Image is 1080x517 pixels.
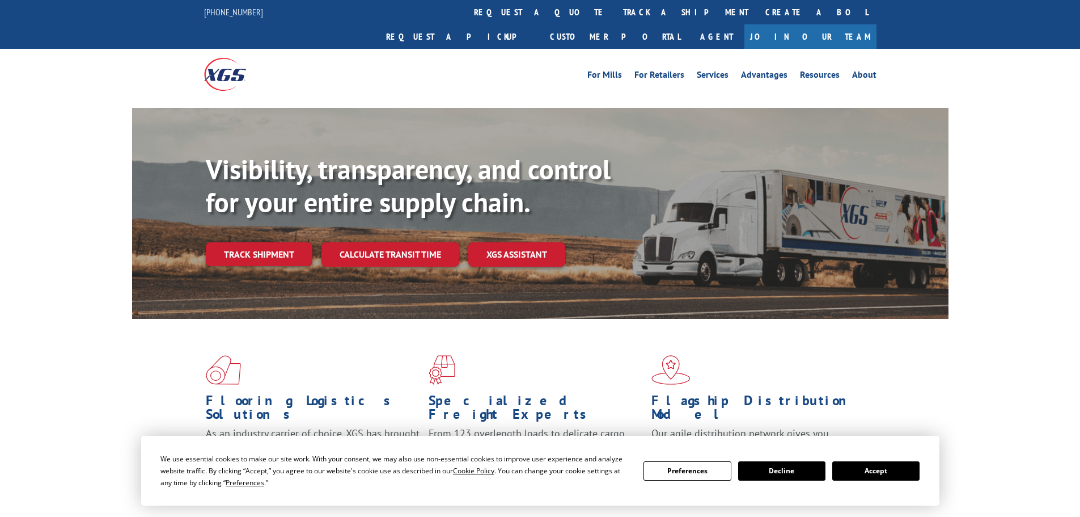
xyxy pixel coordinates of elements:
[204,6,263,18] a: [PHONE_NUMBER]
[697,70,729,83] a: Services
[141,436,939,506] div: Cookie Consent Prompt
[453,466,494,476] span: Cookie Policy
[634,70,684,83] a: For Retailers
[206,242,312,266] a: Track shipment
[651,394,866,427] h1: Flagship Distribution Model
[741,70,787,83] a: Advantages
[160,453,630,489] div: We use essential cookies to make our site work. With your consent, we may also use non-essential ...
[378,24,541,49] a: Request a pickup
[643,461,731,481] button: Preferences
[429,355,455,385] img: xgs-icon-focused-on-flooring-red
[206,427,420,467] span: As an industry carrier of choice, XGS has brought innovation and dedication to flooring logistics...
[651,427,860,453] span: Our agile distribution network gives you nationwide inventory management on demand.
[541,24,689,49] a: Customer Portal
[321,242,459,267] a: Calculate transit time
[832,461,920,481] button: Accept
[429,394,643,427] h1: Specialized Freight Experts
[738,461,825,481] button: Decline
[800,70,840,83] a: Resources
[651,355,691,385] img: xgs-icon-flagship-distribution-model-red
[852,70,876,83] a: About
[689,24,744,49] a: Agent
[206,152,611,220] b: Visibility, transparency, and control for your entire supply chain.
[429,427,643,477] p: From 123 overlength loads to delicate cargo, our experienced staff knows the best way to move you...
[468,242,565,267] a: XGS ASSISTANT
[744,24,876,49] a: Join Our Team
[587,70,622,83] a: For Mills
[206,355,241,385] img: xgs-icon-total-supply-chain-intelligence-red
[206,394,420,427] h1: Flooring Logistics Solutions
[226,478,264,487] span: Preferences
